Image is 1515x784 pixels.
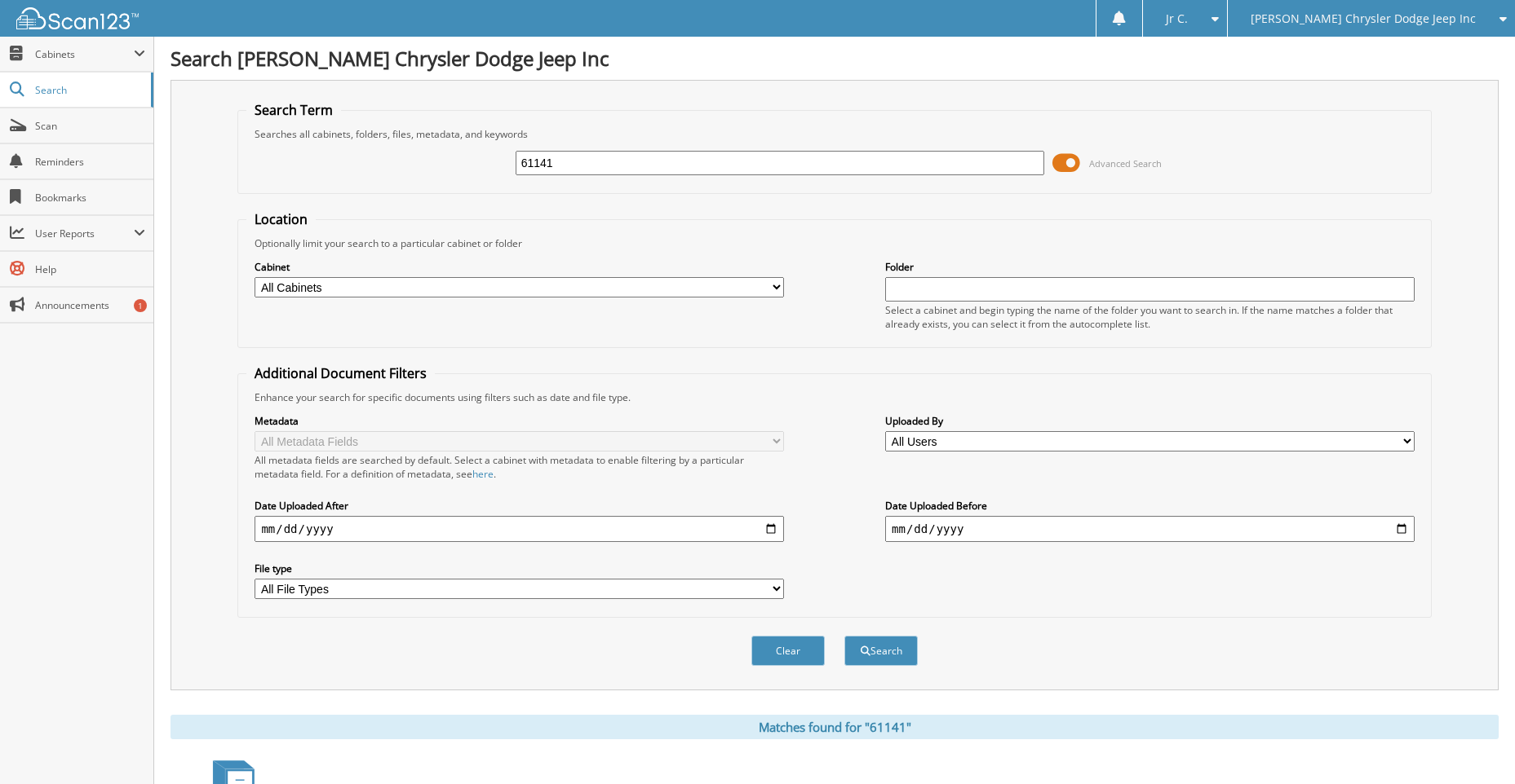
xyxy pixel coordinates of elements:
[246,101,341,119] legend: Search Term
[255,499,784,513] label: Date Uploaded After
[246,236,1422,250] div: Optionally limit your search to a particular cabinet or folder
[255,453,784,481] div: All metadata fields are searched by default. Select a cabinet with metadata to enable filtering b...
[35,191,145,205] span: Bookmarks
[35,298,145,312] span: Announcements
[35,83,143,97] span: Search
[885,516,1415,542] input: end
[472,467,494,481] a: here
[246,364,435,382] legend: Additional Document Filters
[35,227,134,240] span: User Reports
[35,119,145,133] span: Scan
[246,127,1422,141] div: Searches all cabinets, folders, files, metadata, and keywords
[246,210,316,228] legend: Location
[35,155,145,169] span: Reminders
[1251,14,1476,24] span: [PERSON_NAME] Chrysler Dodge Jeep Inc
[35,262,145,276] span: Help
[1166,14,1188,24] span: Jr C.
[171,45,1499,72] h1: Search [PERSON_NAME] Chrysler Dodge Jeep Inc
[1089,157,1162,170] span: Advanced Search
[255,414,784,428] label: Metadata
[751,636,825,666] button: Clear
[255,260,784,274] label: Cabinet
[171,715,1499,739] div: Matches found for "61141"
[255,516,784,542] input: start
[16,7,139,29] img: scan123-logo-white.svg
[246,390,1422,404] div: Enhance your search for specific documents using filters such as date and file type.
[885,303,1415,331] div: Select a cabinet and begin typing the name of the folder you want to search in. If the name match...
[885,499,1415,513] label: Date Uploaded Before
[885,414,1415,428] label: Uploaded By
[134,299,147,312] div: 1
[885,260,1415,274] label: Folder
[844,636,918,666] button: Search
[35,47,134,61] span: Cabinets
[255,562,784,575] label: File type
